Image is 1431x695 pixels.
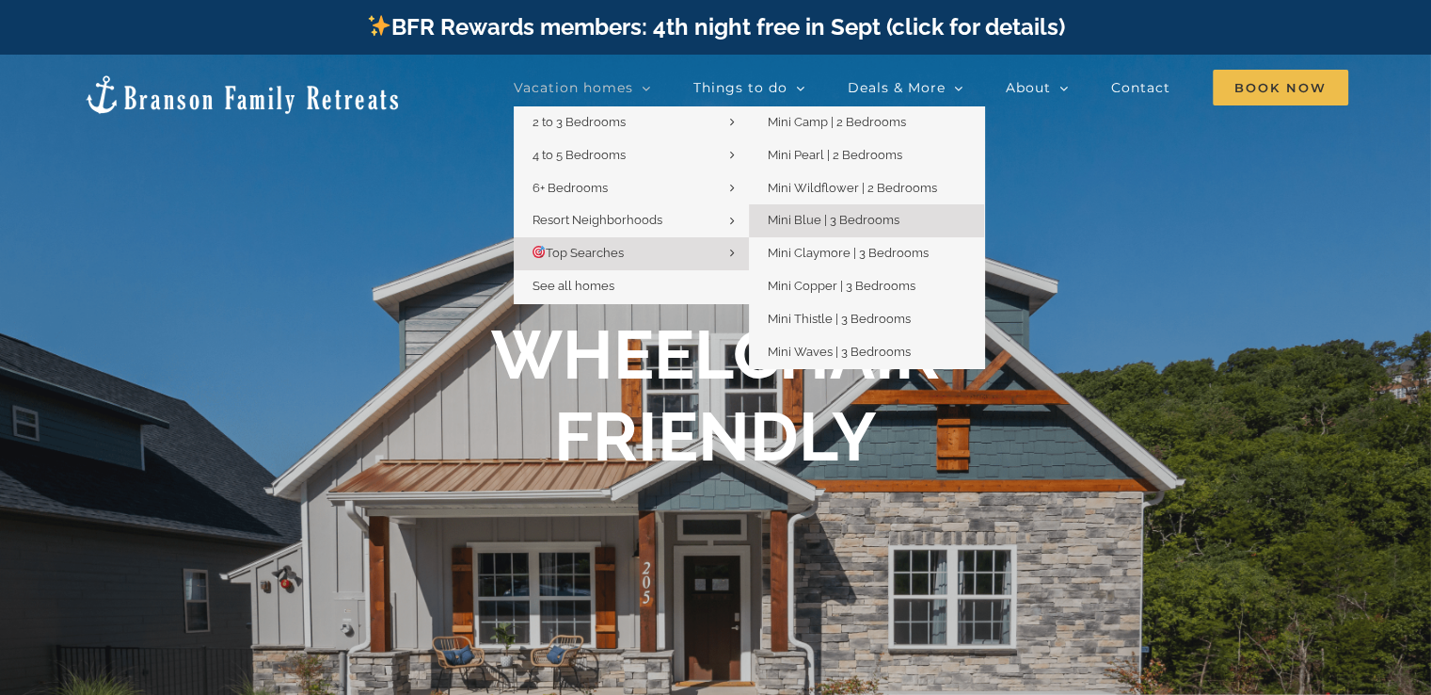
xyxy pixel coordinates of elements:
a: Resort Neighborhoods [514,204,749,237]
a: Mini Blue | 3 Bedrooms [749,204,984,237]
span: Mini Blue | 3 Bedrooms [768,213,899,227]
span: Mini Wildflower | 2 Bedrooms [768,181,937,195]
a: Mini Wildflower | 2 Bedrooms [749,172,984,205]
a: About [1006,69,1069,106]
h1: WHEELCHAIR FRIENDLY [491,315,940,477]
span: 2 to 3 Bedrooms [533,115,626,129]
a: Mini Pearl | 2 Bedrooms [749,139,984,172]
a: Deals & More [848,69,963,106]
img: 🎯 [533,246,545,258]
span: Deals & More [848,81,946,94]
a: BFR Rewards members: 4th night free in Sept (click for details) [366,13,1065,40]
a: 2 to 3 Bedrooms [514,106,749,139]
span: Vacation homes [514,81,633,94]
span: 6+ Bedrooms [533,181,608,195]
a: 4 to 5 Bedrooms [514,139,749,172]
a: See all homes [514,270,749,303]
span: Things to do [693,81,787,94]
a: 🎯Top Searches [514,237,749,270]
span: See all homes [533,279,614,293]
span: Contact [1111,81,1170,94]
a: Things to do [693,69,805,106]
a: Mini Thistle | 3 Bedrooms [749,303,984,336]
a: Mini Camp | 2 Bedrooms [749,106,984,139]
a: 6+ Bedrooms [514,172,749,205]
a: Vacation homes [514,69,651,106]
span: Mini Camp | 2 Bedrooms [768,115,906,129]
a: Mini Claymore | 3 Bedrooms [749,237,984,270]
nav: Main Menu [514,69,1348,106]
span: Mini Pearl | 2 Bedrooms [768,148,902,162]
a: Mini Waves | 3 Bedrooms [749,336,984,369]
span: Mini Thistle | 3 Bedrooms [768,312,911,326]
span: Top Searches [533,246,625,260]
a: Book Now [1213,69,1348,106]
span: Mini Claymore | 3 Bedrooms [768,246,929,260]
img: ✨ [368,14,390,37]
span: About [1006,81,1051,94]
span: Mini Copper | 3 Bedrooms [768,279,915,293]
a: Contact [1111,69,1170,106]
span: Mini Waves | 3 Bedrooms [768,345,911,359]
span: Book Now [1213,70,1348,105]
img: Branson Family Retreats Logo [83,73,402,116]
span: Resort Neighborhoods [533,213,662,227]
a: Mini Copper | 3 Bedrooms [749,270,984,303]
span: 4 to 5 Bedrooms [533,148,626,162]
